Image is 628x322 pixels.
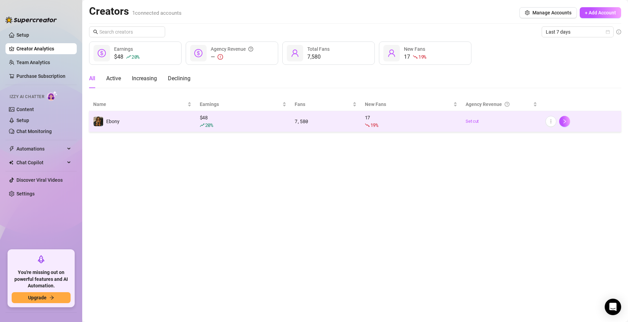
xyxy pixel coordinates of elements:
[307,46,330,52] span: Total Fans
[132,74,157,83] div: Increasing
[205,122,213,128] span: 20 %
[16,32,29,38] a: Setup
[200,100,281,108] span: Earnings
[37,255,45,263] span: rocket
[200,123,205,128] span: rise
[89,98,196,111] th: Name
[211,53,253,61] div: —
[16,129,52,134] a: Chat Monitoring
[387,49,396,57] span: user
[89,5,182,18] h2: Creators
[559,116,570,127] button: right
[196,98,291,111] th: Earnings
[295,118,357,125] div: 7,580
[413,55,418,59] span: fall
[106,74,121,83] div: Active
[365,123,370,128] span: fall
[16,118,29,123] a: Setup
[16,191,35,196] a: Settings
[365,100,452,108] span: New Fans
[248,45,253,53] span: question-circle
[194,49,202,57] span: dollar-circle
[525,10,530,15] span: setting
[404,53,426,61] div: 17
[418,53,426,60] span: 19 %
[12,292,71,303] button: Upgradearrow-right
[106,119,120,124] span: Ebony
[546,27,609,37] span: Last 7 days
[16,143,65,154] span: Automations
[16,177,63,183] a: Discover Viral Videos
[89,74,95,83] div: All
[291,98,361,111] th: Fans
[562,119,567,124] span: right
[370,122,378,128] span: 19 %
[585,10,616,15] span: + Add Account
[28,295,47,300] span: Upgrade
[16,71,71,82] a: Purchase Subscription
[505,100,509,108] span: question-circle
[606,30,610,34] span: calendar
[47,91,58,101] img: AI Chatter
[93,100,186,108] span: Name
[93,29,98,34] span: search
[549,119,553,124] span: more
[200,114,286,129] div: $ 48
[361,98,461,111] th: New Fans
[16,60,50,65] a: Team Analytics
[12,269,71,289] span: You're missing out on powerful features and AI Automation.
[616,29,621,34] span: info-circle
[132,10,182,16] span: 1 connected accounts
[126,55,131,59] span: rise
[365,114,457,129] div: 17
[307,53,330,61] div: 7,580
[605,299,621,315] div: Open Intercom Messenger
[404,46,425,52] span: New Fans
[98,49,106,57] span: dollar-circle
[16,107,34,112] a: Content
[295,100,351,108] span: Fans
[16,157,65,168] span: Chat Copilot
[132,53,139,60] span: 20 %
[114,53,139,61] div: $48
[466,100,532,108] div: Agency Revenue
[218,54,223,60] span: exclamation-circle
[532,10,571,15] span: Manage Accounts
[99,28,156,36] input: Search creators
[519,7,577,18] button: Manage Accounts
[9,160,13,165] img: Chat Copilot
[211,45,253,53] div: Agency Revenue
[168,74,190,83] div: Declining
[94,117,103,126] img: Ebony
[9,146,14,152] span: thunderbolt
[580,7,621,18] button: + Add Account
[114,46,133,52] span: Earnings
[5,16,57,23] img: logo-BBDzfeDw.svg
[291,49,299,57] span: user
[10,94,44,100] span: Izzy AI Chatter
[466,118,537,125] a: Set cut
[49,295,54,300] span: arrow-right
[16,43,71,54] a: Creator Analytics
